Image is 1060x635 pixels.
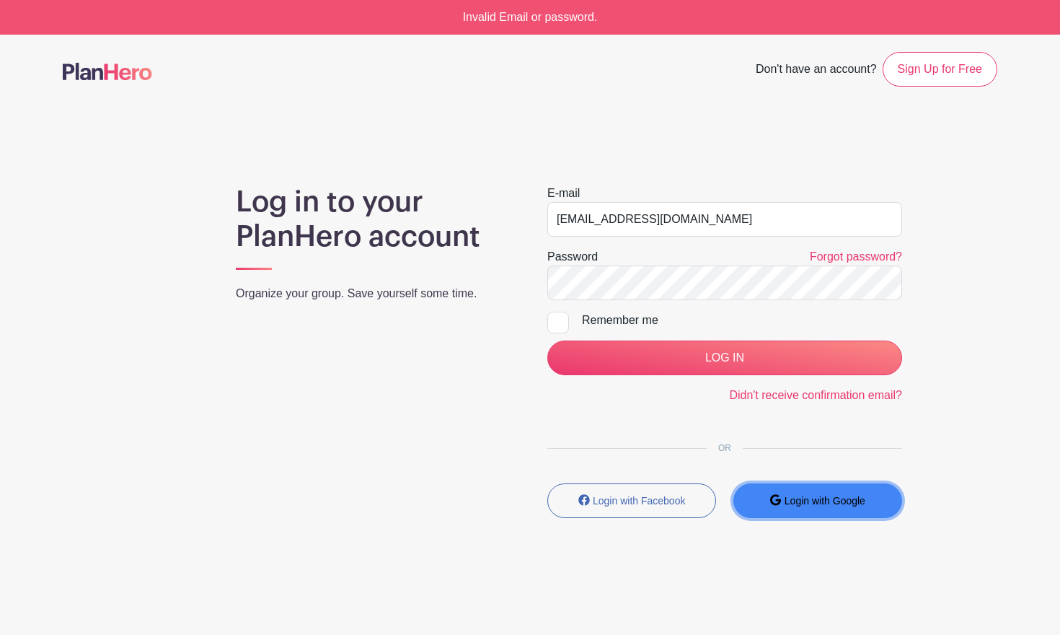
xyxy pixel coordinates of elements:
[236,185,513,254] h1: Log in to your PlanHero account
[810,250,902,263] a: Forgot password?
[547,483,716,518] button: Login with Facebook
[582,312,902,329] div: Remember me
[236,285,513,302] p: Organize your group. Save yourself some time.
[785,495,865,507] small: Login with Google
[547,341,902,375] input: LOG IN
[733,483,902,518] button: Login with Google
[63,63,152,80] img: logo-507f7623f17ff9eddc593b1ce0a138ce2505c220e1c5a4e2b4648c50719b7d32.svg
[547,202,902,237] input: e.g. julie@eventco.com
[756,55,877,87] span: Don't have an account?
[547,248,598,266] label: Password
[883,52,997,87] a: Sign Up for Free
[593,495,685,507] small: Login with Facebook
[729,389,902,401] a: Didn't receive confirmation email?
[547,185,580,202] label: E-mail
[707,443,743,453] span: OR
